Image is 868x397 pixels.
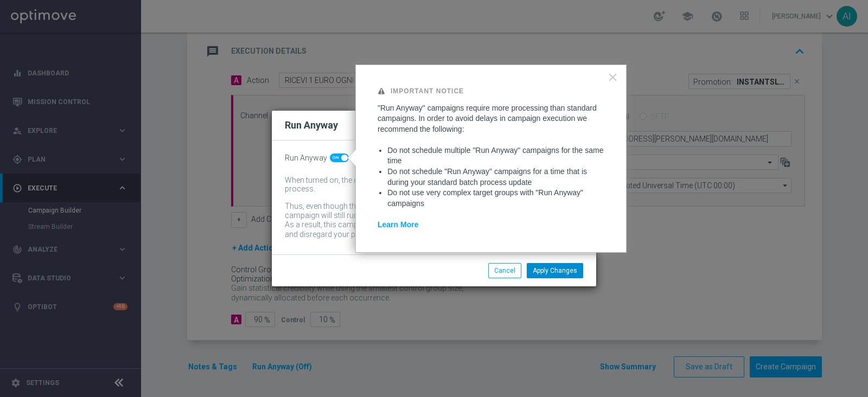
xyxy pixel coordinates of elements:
span: Run Anyway [285,153,327,163]
button: Cancel [488,263,521,278]
h2: Run Anyway [285,119,338,132]
a: Learn More [378,220,418,229]
li: Do not schedule multiple "Run Anyway" campaigns for the same time [387,145,604,167]
li: Do not use very complex target groups with "Run Anyway" campaigns [387,188,604,209]
button: Apply Changes [527,263,583,278]
div: As a result, this campaign might include customers whose data has been changed and disregard your... [285,220,567,241]
p: "Run Anyway" campaigns require more processing than standard campaigns. In order to avoid delays ... [378,103,604,135]
div: Thus, even though the batch-data process might not be complete by then, the campaign will still r... [285,202,567,220]
strong: Important Notice [391,87,464,95]
button: Close [608,68,618,86]
div: When turned on, the campaign will be executed regardless of your site's batch-data process. [285,176,567,194]
li: Do not schedule "Run Anyway" campaigns for a time that is during your standard batch process update [387,167,604,188]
